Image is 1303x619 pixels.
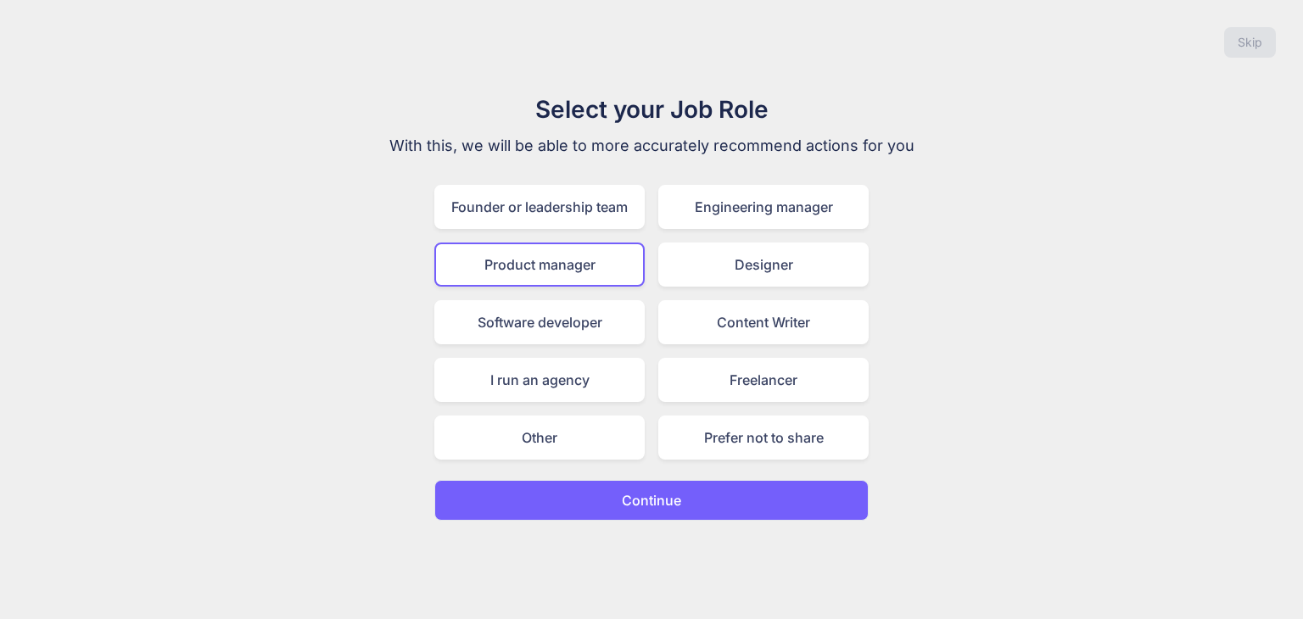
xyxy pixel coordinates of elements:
[434,480,869,521] button: Continue
[622,490,681,510] p: Continue
[366,134,937,158] p: With this, we will be able to more accurately recommend actions for you
[434,415,645,460] div: Other
[434,300,645,344] div: Software developer
[434,243,645,287] div: Product manager
[658,300,869,344] div: Content Writer
[1224,27,1276,58] button: Skip
[658,243,869,287] div: Designer
[658,185,869,229] div: Engineering manager
[434,185,645,229] div: Founder or leadership team
[366,92,937,127] h1: Select your Job Role
[658,358,869,402] div: Freelancer
[434,358,645,402] div: I run an agency
[658,415,869,460] div: Prefer not to share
